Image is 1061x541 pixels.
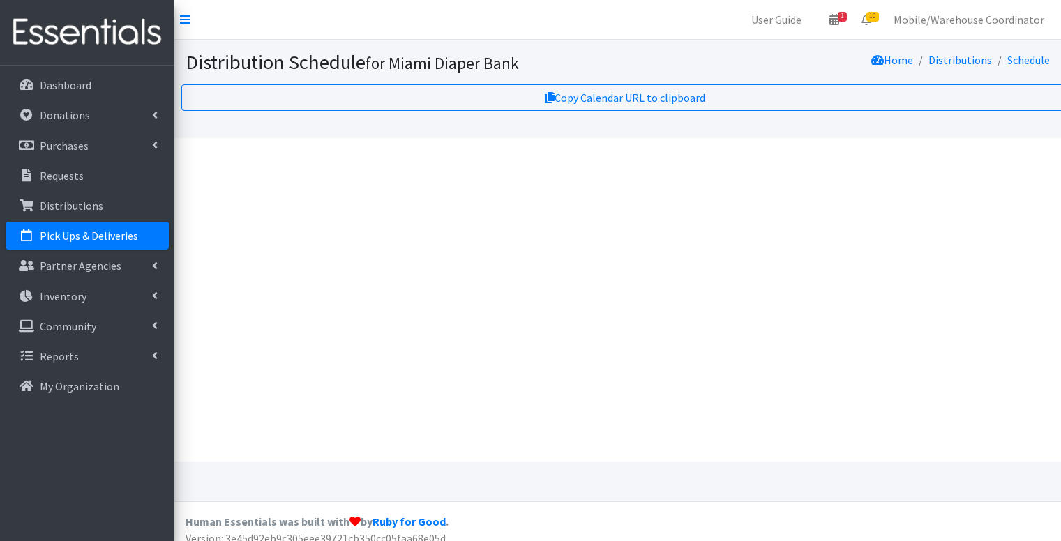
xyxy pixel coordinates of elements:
p: Purchases [40,139,89,153]
span: 10 [866,12,879,22]
p: Dashboard [40,78,91,92]
p: Distributions [40,199,103,213]
a: Purchases [6,132,169,160]
a: Pick Ups & Deliveries [6,222,169,250]
a: Ruby for Good [373,515,446,528]
a: Requests [6,162,169,190]
p: Reports [40,349,79,363]
h1: Distribution Schedule [186,50,686,75]
a: Partner Agencies [6,252,169,280]
small: for Miami Diaper Bank [366,53,519,73]
a: Mobile/Warehouse Coordinator [882,6,1055,33]
a: Inventory [6,282,169,310]
a: Reports [6,342,169,370]
a: Schedule [1007,53,1050,67]
p: Requests [40,169,84,183]
a: My Organization [6,372,169,400]
a: Distributions [928,53,992,67]
img: HumanEssentials [6,9,169,56]
a: Donations [6,101,169,129]
strong: Human Essentials was built with by . [186,515,449,528]
p: Partner Agencies [40,259,121,273]
p: Community [40,319,96,333]
a: Home [871,53,913,67]
span: 1 [838,12,847,22]
a: 10 [850,6,882,33]
a: Distributions [6,192,169,220]
a: Dashboard [6,71,169,99]
p: My Organization [40,379,119,393]
p: Pick Ups & Deliveries [40,229,138,243]
p: Donations [40,108,90,122]
a: 1 [818,6,850,33]
a: Community [6,312,169,340]
a: User Guide [740,6,813,33]
p: Inventory [40,289,86,303]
